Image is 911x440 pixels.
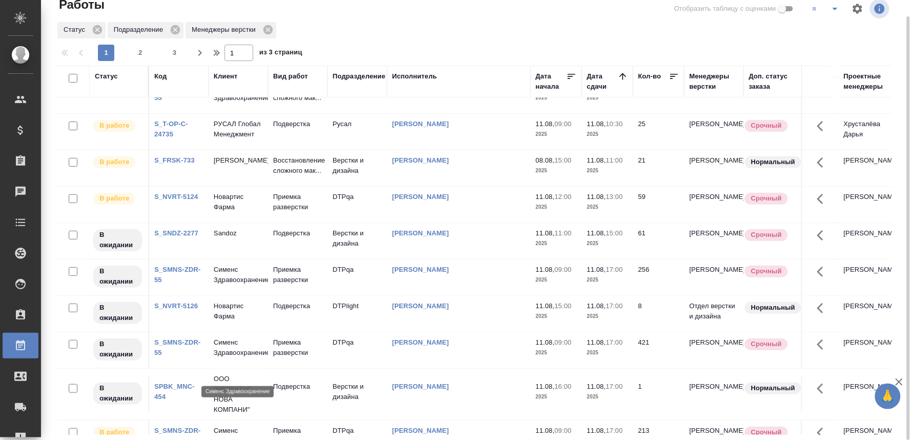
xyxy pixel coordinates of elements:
[392,71,437,82] div: Исполнитель
[92,426,143,439] div: Исполнитель выполняет работу
[154,266,200,284] a: S_SMNS-ZDR-55
[186,22,276,38] div: Менеджеры верстки
[328,259,387,295] td: DTPqa
[392,156,449,164] a: [PERSON_NAME]
[214,301,263,322] p: Новартис Фарма
[606,120,623,128] p: 10:30
[587,71,618,92] div: Дата сдачи
[167,48,183,58] span: 3
[536,275,577,285] p: 2025
[214,192,263,212] p: Новартис Фарма
[839,259,898,295] td: [PERSON_NAME]
[392,383,449,390] a: [PERSON_NAME]
[392,302,449,310] a: [PERSON_NAME]
[751,303,795,313] p: Нормальный
[57,22,106,38] div: Статус
[811,332,836,357] button: Здесь прячутся важные кнопки
[875,384,901,409] button: 🙏
[587,166,628,176] p: 2025
[633,296,684,332] td: 8
[633,223,684,259] td: 61
[536,193,555,201] p: 11.08,
[811,259,836,284] button: Здесь прячутся важные кнопки
[839,150,898,186] td: [PERSON_NAME]
[92,192,143,206] div: Исполнитель выполняет работу
[92,301,143,325] div: Исполнитель назначен, приступать к работе пока рано
[555,266,572,273] p: 09:00
[606,266,623,273] p: 17:00
[154,156,195,164] a: S_FRSK-733
[273,192,322,212] p: Приемка разверстки
[392,338,449,346] a: [PERSON_NAME]
[690,119,739,129] p: [PERSON_NAME]
[328,114,387,150] td: Русал
[633,114,684,150] td: 25
[214,337,263,358] p: Сименс Здравоохранение
[154,120,188,138] a: S_T-OP-C-24735
[555,383,572,390] p: 16:00
[132,45,149,61] button: 2
[536,229,555,237] p: 11.08,
[392,229,449,237] a: [PERSON_NAME]
[536,202,577,212] p: 2025
[751,339,782,349] p: Срочный
[811,150,836,175] button: Здесь прячутся важные кнопки
[555,120,572,128] p: 09:00
[879,386,897,407] span: 🙏
[154,71,167,82] div: Код
[690,426,739,436] p: [PERSON_NAME]
[214,374,263,415] p: ООО "МЕРКАТУС НОВА КОМПАНИ"
[690,192,739,202] p: [PERSON_NAME]
[536,338,555,346] p: 11.08,
[587,311,628,322] p: 2025
[587,338,606,346] p: 11.08,
[154,229,198,237] a: S_SNDZ-2277
[587,129,628,139] p: 2025
[555,156,572,164] p: 15:00
[99,121,129,131] p: В работе
[839,332,898,368] td: [PERSON_NAME]
[555,193,572,201] p: 12:00
[811,223,836,248] button: Здесь прячутся важные кнопки
[633,187,684,223] td: 59
[638,71,661,82] div: Кол-во
[536,392,577,402] p: 2025
[690,301,739,322] p: Отдел верстки и дизайна
[536,166,577,176] p: 2025
[392,193,449,201] a: [PERSON_NAME]
[95,71,118,82] div: Статус
[606,338,623,346] p: 17:00
[99,157,129,167] p: В работе
[192,25,259,35] p: Менеджеры верстки
[751,157,795,167] p: Нормальный
[214,228,263,238] p: Sandoz
[536,348,577,358] p: 2025
[99,339,136,359] p: В ожидании
[273,119,322,129] p: Подверстка
[99,266,136,287] p: В ожидании
[606,193,623,201] p: 13:00
[839,296,898,332] td: [PERSON_NAME]
[749,71,803,92] div: Доп. статус заказа
[587,93,628,103] p: 2025
[273,265,322,285] p: Приемка разверстки
[536,238,577,249] p: 2025
[606,229,623,237] p: 15:00
[536,311,577,322] p: 2025
[587,120,606,128] p: 11.08,
[273,337,322,358] p: Приемка разверстки
[328,187,387,223] td: DTPqa
[273,301,322,311] p: Подверстка
[690,71,739,92] div: Менеджеры верстки
[92,228,143,252] div: Исполнитель назначен, приступать к работе пока рано
[99,427,129,437] p: В работе
[587,238,628,249] p: 2025
[328,150,387,186] td: Верстки и дизайна
[92,337,143,362] div: Исполнитель назначен, приступать к работе пока рано
[839,187,898,223] td: [PERSON_NAME]
[99,383,136,404] p: В ожидании
[587,383,606,390] p: 11.08,
[392,266,449,273] a: [PERSON_NAME]
[811,376,836,401] button: Здесь прячутся важные кнопки
[606,427,623,434] p: 17:00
